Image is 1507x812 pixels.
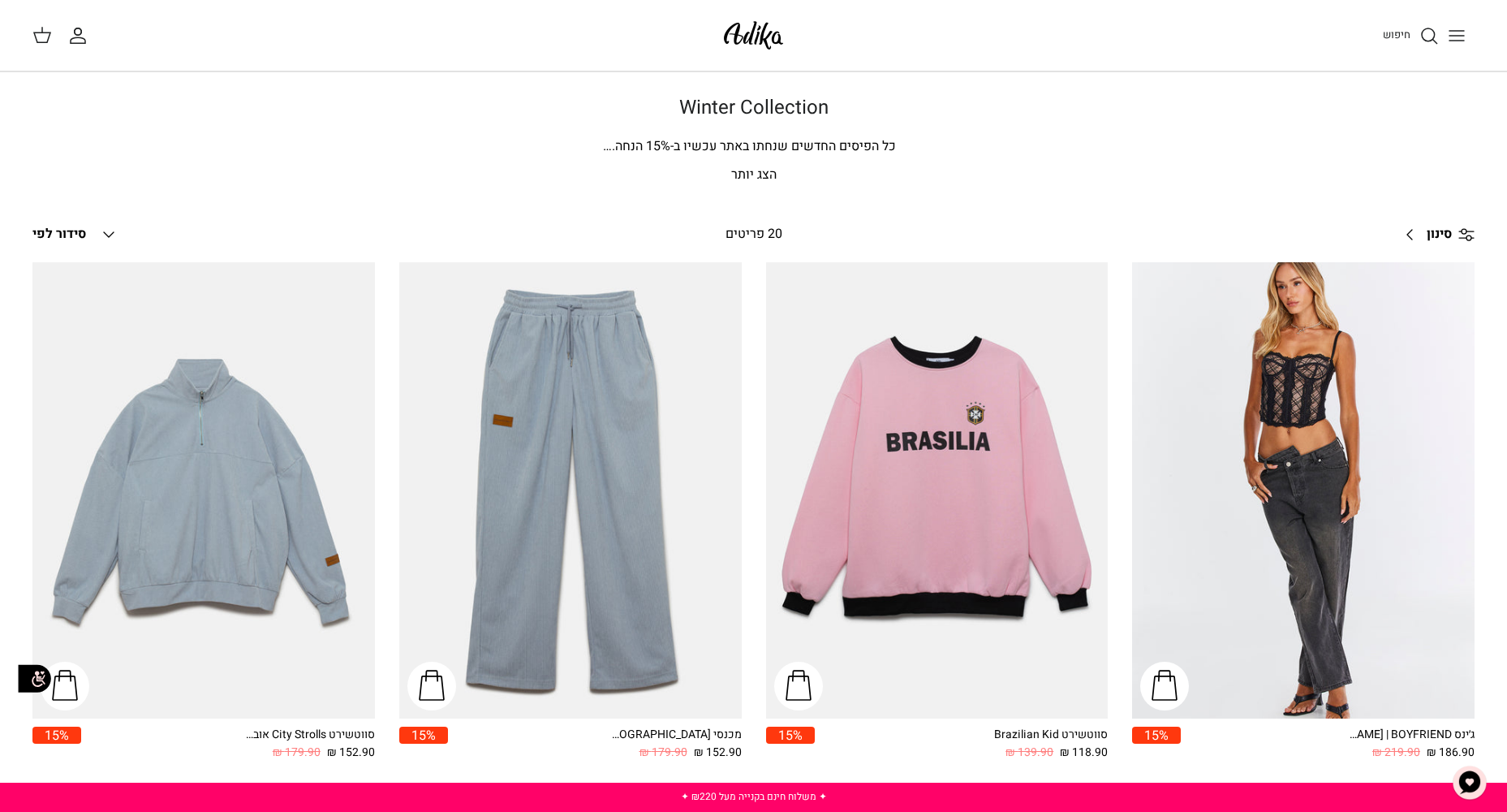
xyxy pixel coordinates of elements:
[1372,744,1420,762] span: 219.90 ₪
[1345,727,1475,744] div: ג׳ינס All Or Nothing [PERSON_NAME] | BOYFRIEND
[681,789,827,804] a: ✦ משלוח חינם בקנייה מעל ₪220 ✦
[766,262,1109,719] a: סווטשירט Brazilian Kid
[273,744,321,762] span: 179.90 ₪
[766,727,815,762] a: 15%
[32,727,81,762] a: 15%
[399,727,448,744] span: 15%
[1394,215,1475,254] a: סינון
[1181,727,1475,762] a: ג׳ינס All Or Nothing [PERSON_NAME] | BOYFRIEND 186.90 ₪ 219.90 ₪
[32,262,375,719] a: סווטשירט City Strolls אוברסייז
[1383,26,1439,45] a: חיפוש
[587,224,920,245] div: 20 פריטים
[1427,224,1452,245] span: סינון
[32,217,118,253] button: סידור לפי
[1427,744,1475,762] span: 186.90 ₪
[399,262,742,719] a: מכנסי טרנינג City strolls
[68,26,94,45] a: החשבון שלי
[612,727,742,744] div: מכנסי [GEOGRAPHIC_DATA]
[766,727,815,744] span: 15%
[186,97,1322,120] h1: Winter Collection
[1132,727,1181,744] span: 15%
[1383,27,1410,42] span: חיפוש
[186,165,1322,186] p: הצג יותר
[1439,18,1475,54] button: Toggle menu
[719,16,788,54] img: Adika IL
[646,136,661,156] span: 15
[639,744,687,762] span: 179.90 ₪
[1132,262,1475,719] a: ג׳ינס All Or Nothing קריס-קרוס | BOYFRIEND
[978,727,1108,744] div: סווטשירט Brazilian Kid
[32,224,86,244] span: סידור לפי
[694,744,742,762] span: 152.90 ₪
[1060,744,1108,762] span: 118.90 ₪
[1132,727,1181,762] a: 15%
[670,136,896,156] span: כל הפיסים החדשים שנחתו באתר עכשיו ב-
[81,727,375,762] a: סווטשירט City Strolls אוברסייז 152.90 ₪ 179.90 ₪
[1445,758,1494,807] button: צ'אט
[12,656,57,701] img: accessibility_icon02.svg
[327,744,375,762] span: 152.90 ₪
[32,727,81,744] span: 15%
[1005,744,1053,762] span: 139.90 ₪
[245,727,375,744] div: סווטשירט City Strolls אוברסייז
[603,136,670,156] span: % הנחה.
[399,727,448,762] a: 15%
[815,727,1109,762] a: סווטשירט Brazilian Kid 118.90 ₪ 139.90 ₪
[448,727,742,762] a: מכנסי [GEOGRAPHIC_DATA] 152.90 ₪ 179.90 ₪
